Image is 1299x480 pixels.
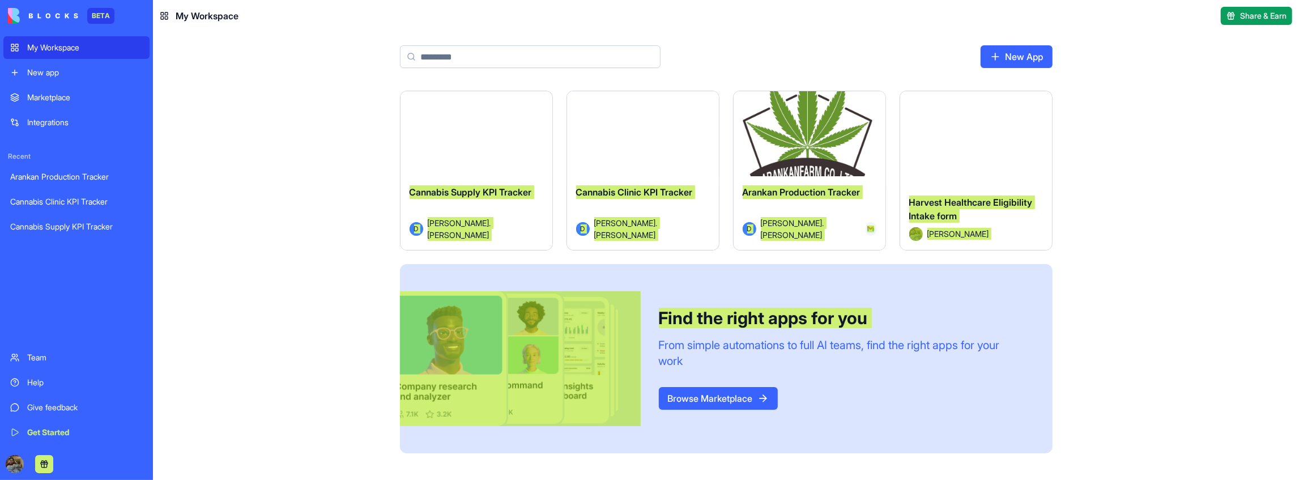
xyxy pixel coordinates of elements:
div: Cannabis Clinic KPI Tracker [10,196,143,207]
span: D [410,222,423,236]
img: Gmail_trouth.svg [867,226,874,232]
img: ACg8ocLckqTCADZMVyP0izQdSwexkWcE6v8a1AEXwgvbafi3xFy3vSx8=s96-c [6,455,24,473]
div: Help [27,377,143,388]
span: D [576,222,590,236]
a: Cannabis Supply KPI Tracker [3,215,150,238]
a: Arankan Production Tracker [3,165,150,188]
div: My Workspace [27,42,143,53]
span: [PERSON_NAME].[PERSON_NAME] [761,217,857,241]
span: D [743,222,756,236]
div: BETA [87,8,114,24]
span: Cannabis Clinic KPI Tracker [576,186,693,198]
span: Recent [3,152,150,161]
a: Browse Marketplace [659,387,778,410]
a: Cannabis Clinic KPI Tracker [3,190,150,213]
div: Find the right apps for you [659,308,1025,328]
div: Get Started [27,427,143,438]
span: [PERSON_NAME].[PERSON_NAME] [428,217,534,241]
a: Marketplace [3,86,150,109]
a: Team [3,346,150,369]
div: From simple automations to full AI teams, find the right apps for your work [659,337,1025,369]
div: New app [27,67,143,78]
a: Cannabis Supply KPI TrackerD[PERSON_NAME].[PERSON_NAME] [400,91,553,250]
a: Get Started [3,421,150,444]
img: Avatar [909,227,923,241]
span: Arankan Production Tracker [743,186,861,198]
span: [PERSON_NAME] [927,228,989,240]
button: Share & Earn [1221,7,1292,25]
span: Cannabis Supply KPI Tracker [410,186,532,198]
span: My Workspace [176,9,238,23]
a: Arankan Production TrackerD[PERSON_NAME].[PERSON_NAME] [733,91,886,250]
div: Give feedback [27,402,143,413]
a: New App [981,45,1053,68]
a: New app [3,61,150,84]
div: Team [27,352,143,363]
a: Harvest Healthcare Eligibility Intake formAvatar[PERSON_NAME] [900,91,1053,250]
a: Integrations [3,111,150,134]
a: BETA [8,8,114,24]
div: Arankan Production Tracker [10,171,143,182]
img: logo [8,8,78,24]
img: Frame_181_egmpey.png [400,291,641,427]
a: Give feedback [3,396,150,419]
div: Integrations [27,117,143,128]
div: Marketplace [27,92,143,103]
a: Cannabis Clinic KPI TrackerD[PERSON_NAME].[PERSON_NAME] [567,91,719,250]
span: Share & Earn [1240,10,1287,22]
span: [PERSON_NAME].[PERSON_NAME] [594,217,701,241]
a: My Workspace [3,36,150,59]
a: Help [3,371,150,394]
span: Harvest Healthcare Eligibility Intake form [909,197,1033,222]
div: Cannabis Supply KPI Tracker [10,221,143,232]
